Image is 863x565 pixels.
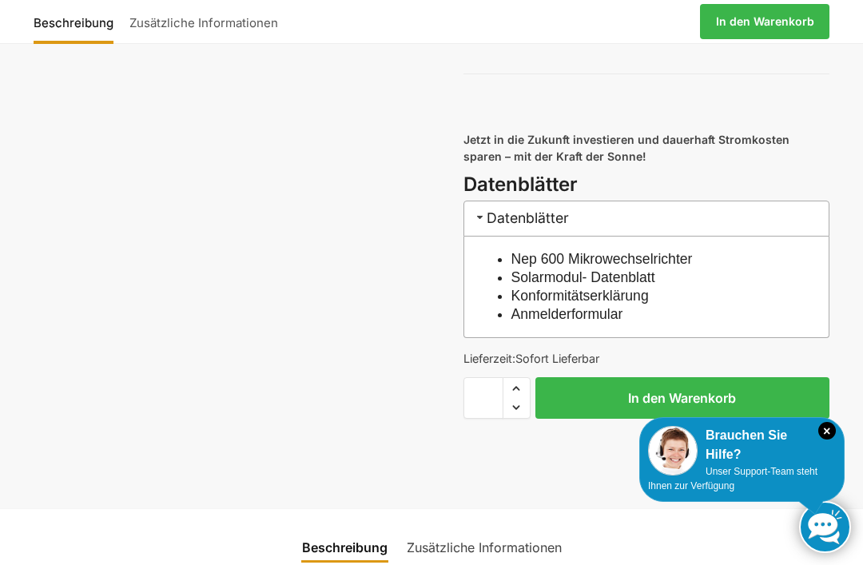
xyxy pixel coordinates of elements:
[460,428,833,473] iframe: Sicherer Rahmen für schnelle Bezahlvorgänge
[503,378,530,399] span: Increase quantity
[463,377,503,419] input: Produktmenge
[463,171,829,199] h3: Datenblätter
[463,352,599,365] span: Lieferzeit:
[463,133,789,163] strong: Jetzt in die Zukunft investieren und dauerhaft Stromkosten sparen – mit der Kraft der Sonne!
[511,306,623,322] a: Anmelderformular
[648,466,817,491] span: Unser Support-Team steht Ihnen zur Verfügung
[700,4,830,39] a: In den Warenkorb
[503,397,530,418] span: Reduce quantity
[511,269,655,285] a: Solarmodul- Datenblatt
[511,251,693,267] a: Nep 600 Mikrowechselrichter
[121,2,286,41] a: Zusätzliche Informationen
[511,288,649,304] a: Konformitätserklärung
[648,426,836,464] div: Brauchen Sie Hilfe?
[535,377,829,419] button: In den Warenkorb
[818,422,836,440] i: Schließen
[463,201,829,237] h3: Datenblätter
[648,426,698,475] img: Customer service
[34,2,121,41] a: Beschreibung
[515,352,599,365] span: Sofort Lieferbar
